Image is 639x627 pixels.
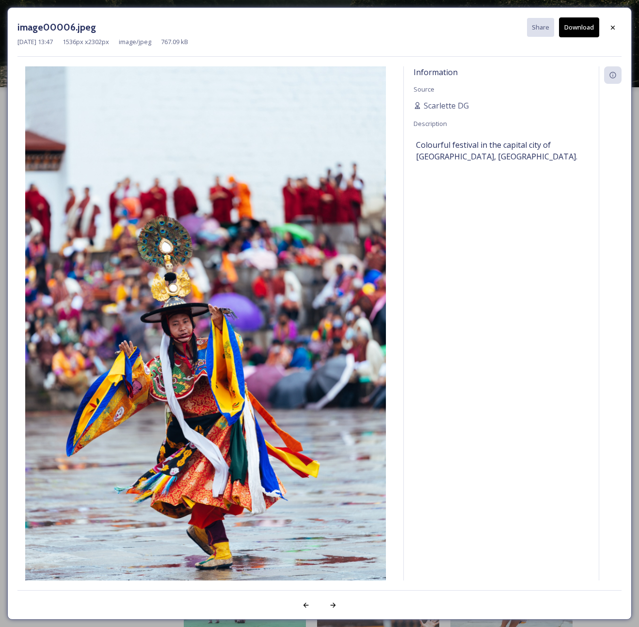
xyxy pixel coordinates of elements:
span: 767.09 kB [161,37,188,47]
img: image00006.jpeg [17,66,394,606]
span: Information [414,67,458,78]
span: image/jpeg [119,37,151,47]
span: [DATE] 13:47 [17,37,53,47]
button: Download [559,17,599,37]
span: Description [414,119,447,128]
span: Scarlette DG [424,100,469,111]
h3: image00006.jpeg [17,20,96,34]
span: Colourful festival in the capital city of [GEOGRAPHIC_DATA], [GEOGRAPHIC_DATA]. [416,139,587,162]
span: 1536 px x 2302 px [63,37,109,47]
span: Source [414,85,434,94]
button: Share [527,18,554,37]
